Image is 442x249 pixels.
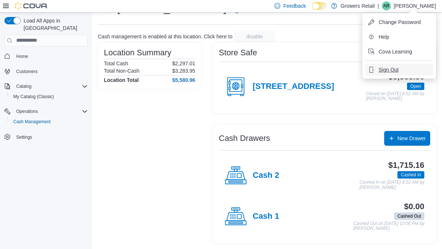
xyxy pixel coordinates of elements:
[13,67,88,76] span: Customers
[366,91,424,101] p: Closed on [DATE] 8:52 AM by [PERSON_NAME]
[383,1,390,10] span: AR
[312,2,327,10] input: Dark Mode
[253,171,279,180] h4: Cash 2
[384,131,430,146] button: New Drawer
[7,117,91,127] button: Cash Management
[104,60,128,66] h6: Total Cash
[13,67,41,76] a: Customers
[10,117,88,126] span: Cash Management
[283,2,306,10] span: Feedback
[13,82,88,91] span: Catalog
[13,133,35,142] a: Settings
[13,52,31,61] a: Home
[13,119,50,125] span: Cash Management
[13,107,88,116] span: Operations
[359,180,424,190] p: Cashed In on [DATE] 8:52 AM by [PERSON_NAME]
[379,33,389,41] span: Help
[365,16,433,28] button: Change Password
[16,69,38,75] span: Customers
[379,66,399,73] span: Sign Out
[410,83,421,90] span: Open
[234,31,275,42] button: disable
[397,171,424,179] span: Cashed In
[13,132,88,141] span: Settings
[13,52,88,61] span: Home
[172,77,195,83] h4: $5,580.96
[1,66,91,77] button: Customers
[1,131,91,142] button: Settings
[1,106,91,117] button: Operations
[10,117,53,126] a: Cash Management
[16,108,38,114] span: Operations
[397,213,421,219] span: Cashed Out
[104,68,140,74] h6: Total Non-Cash
[365,31,433,43] button: Help
[353,221,424,231] p: Cashed Out on [DATE] 10:06 PM by [PERSON_NAME]
[10,92,88,101] span: My Catalog (Classic)
[7,91,91,102] button: My Catalog (Classic)
[13,82,34,91] button: Catalog
[13,107,41,116] button: Operations
[98,34,232,39] p: Cash management is enabled at this location. Click here to
[401,172,421,178] span: Cashed In
[219,48,257,57] h3: Store Safe
[16,134,32,140] span: Settings
[341,1,375,10] p: Growers Retail
[253,212,279,221] h4: Cash 1
[407,83,424,90] span: Open
[16,53,28,59] span: Home
[1,51,91,62] button: Home
[379,48,412,55] span: Cova Learning
[10,92,57,101] a: My Catalog (Classic)
[378,1,379,10] p: |
[246,33,263,40] span: disable
[388,161,424,170] h3: $1,715.16
[253,82,334,91] h4: [STREET_ADDRESS]
[104,77,139,83] h4: Location Total
[404,202,424,211] h3: $0.00
[1,81,91,91] button: Catalog
[365,46,433,58] button: Cova Learning
[104,48,171,57] h3: Location Summary
[382,1,391,10] div: Ana Romano
[365,64,433,76] button: Sign Out
[21,17,88,32] span: Load All Apps in [GEOGRAPHIC_DATA]
[15,2,48,10] img: Cova
[394,212,424,220] span: Cashed Out
[219,134,270,143] h3: Cash Drawers
[172,60,195,66] p: $2,297.01
[13,94,54,100] span: My Catalog (Classic)
[172,68,195,74] p: $3,283.95
[394,1,436,10] p: [PERSON_NAME]
[397,135,426,142] span: New Drawer
[16,83,31,89] span: Catalog
[379,18,421,26] span: Change Password
[4,48,88,162] nav: Complex example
